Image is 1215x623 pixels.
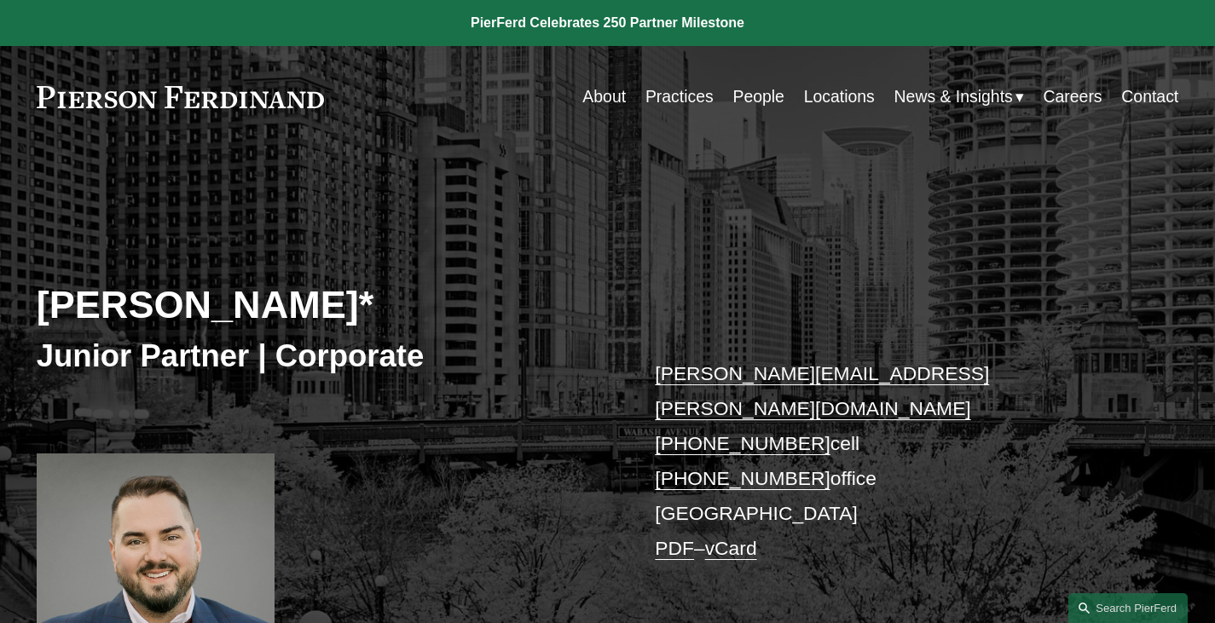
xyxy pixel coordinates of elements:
[1121,80,1178,113] a: Contact
[655,356,1131,567] p: cell office [GEOGRAPHIC_DATA] –
[655,362,989,419] a: [PERSON_NAME][EMAIL_ADDRESS][PERSON_NAME][DOMAIN_NAME]
[655,467,830,489] a: [PHONE_NUMBER]
[894,82,1013,112] span: News & Insights
[655,537,694,559] a: PDF
[655,432,830,454] a: [PHONE_NUMBER]
[1044,80,1102,113] a: Careers
[894,80,1024,113] a: folder dropdown
[37,282,608,329] h2: [PERSON_NAME]*
[645,80,714,113] a: Practices
[582,80,626,113] a: About
[37,337,608,375] h3: Junior Partner | Corporate
[1068,593,1188,623] a: Search this site
[705,537,757,559] a: vCard
[804,80,875,113] a: Locations
[732,80,784,113] a: People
